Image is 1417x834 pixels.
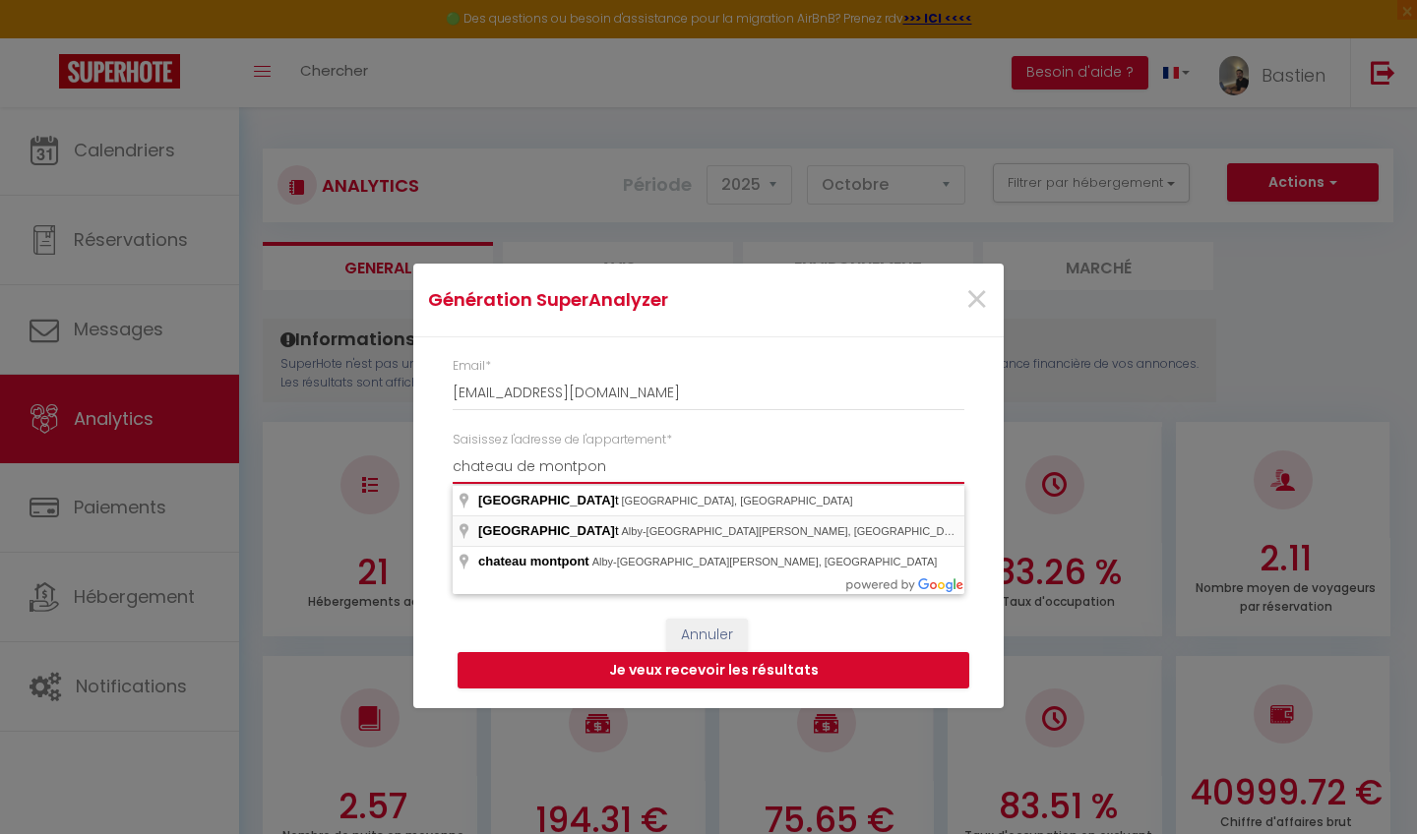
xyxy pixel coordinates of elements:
span: Alby-[GEOGRAPHIC_DATA][PERSON_NAME], [GEOGRAPHIC_DATA] [592,556,938,567]
span: [GEOGRAPHIC_DATA] [478,493,615,507]
span: [GEOGRAPHIC_DATA] [478,523,615,538]
span: chateau montpont [478,554,589,568]
label: Email [453,357,491,376]
button: Annuler [666,619,748,652]
span: × [964,270,989,329]
button: Je veux recevoir les résultats [458,652,969,689]
label: Saisissez l'adresse de l'appartement [453,431,672,449]
span: [GEOGRAPHIC_DATA], [GEOGRAPHIC_DATA] [622,495,853,506]
button: Close [964,279,989,322]
span: t [478,493,622,507]
span: Alby-[GEOGRAPHIC_DATA][PERSON_NAME], [GEOGRAPHIC_DATA] [622,525,967,537]
h4: Génération SuperAnalyzer [428,286,793,314]
span: t [478,523,622,538]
